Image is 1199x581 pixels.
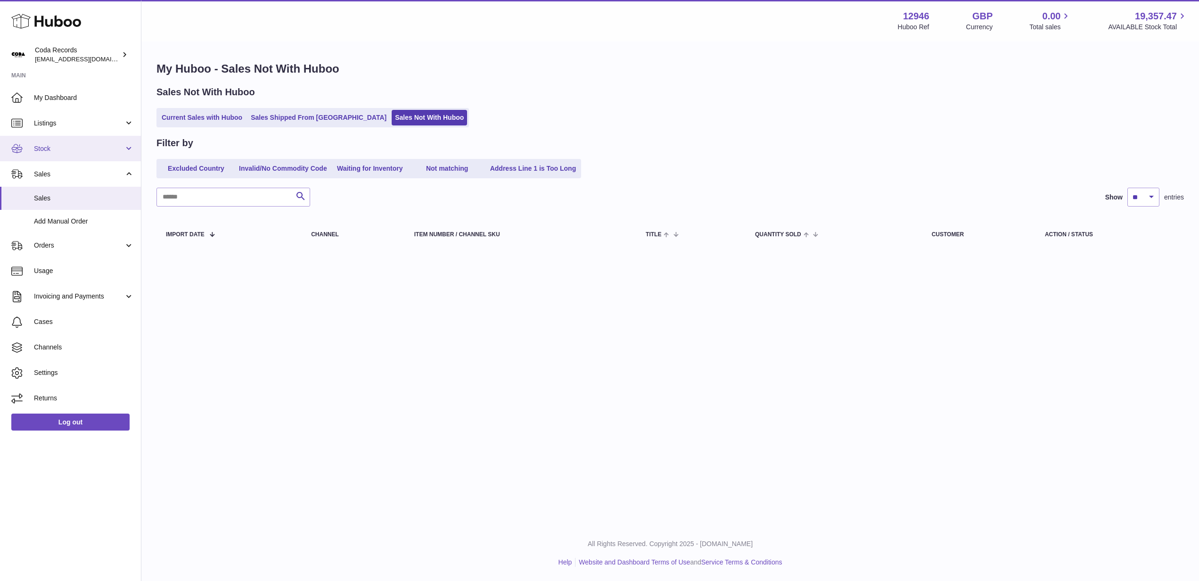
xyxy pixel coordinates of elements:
[34,241,124,250] span: Orders
[34,93,134,102] span: My Dashboard
[35,46,120,64] div: Coda Records
[34,292,124,301] span: Invoicing and Payments
[332,161,408,176] a: Waiting for Inventory
[149,539,1191,548] p: All Rights Reserved. Copyright 2025 - [DOMAIN_NAME]
[701,558,782,566] a: Service Terms & Conditions
[11,48,25,62] img: haz@pcatmedia.com
[1029,23,1071,32] span: Total sales
[156,61,1184,76] h1: My Huboo - Sales Not With Huboo
[1029,10,1071,32] a: 0.00 Total sales
[1164,193,1184,202] span: entries
[575,558,782,567] li: and
[34,266,134,275] span: Usage
[11,414,130,431] a: Log out
[156,137,193,149] h2: Filter by
[903,10,929,23] strong: 12946
[158,161,234,176] a: Excluded Country
[392,110,467,125] a: Sales Not With Huboo
[1108,23,1188,32] span: AVAILABLE Stock Total
[932,232,1026,238] div: Customer
[558,558,572,566] a: Help
[166,232,205,238] span: Import date
[966,23,993,32] div: Currency
[1043,10,1061,23] span: 0.00
[311,232,395,238] div: Channel
[755,232,801,238] span: Quantity Sold
[236,161,330,176] a: Invalid/No Commodity Code
[1105,193,1123,202] label: Show
[34,194,134,203] span: Sales
[646,232,661,238] span: Title
[487,161,580,176] a: Address Line 1 is Too Long
[156,86,255,99] h2: Sales Not With Huboo
[898,23,929,32] div: Huboo Ref
[410,161,485,176] a: Not matching
[1135,10,1177,23] span: 19,357.47
[1108,10,1188,32] a: 19,357.47 AVAILABLE Stock Total
[34,170,124,179] span: Sales
[35,55,139,63] span: [EMAIL_ADDRESS][DOMAIN_NAME]
[579,558,690,566] a: Website and Dashboard Terms of Use
[34,317,134,326] span: Cases
[34,394,134,403] span: Returns
[414,232,627,238] div: Item Number / Channel SKU
[34,343,134,352] span: Channels
[247,110,390,125] a: Sales Shipped From [GEOGRAPHIC_DATA]
[34,119,124,128] span: Listings
[972,10,993,23] strong: GBP
[34,217,134,226] span: Add Manual Order
[34,368,134,377] span: Settings
[1045,232,1174,238] div: Action / Status
[158,110,246,125] a: Current Sales with Huboo
[34,144,124,153] span: Stock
